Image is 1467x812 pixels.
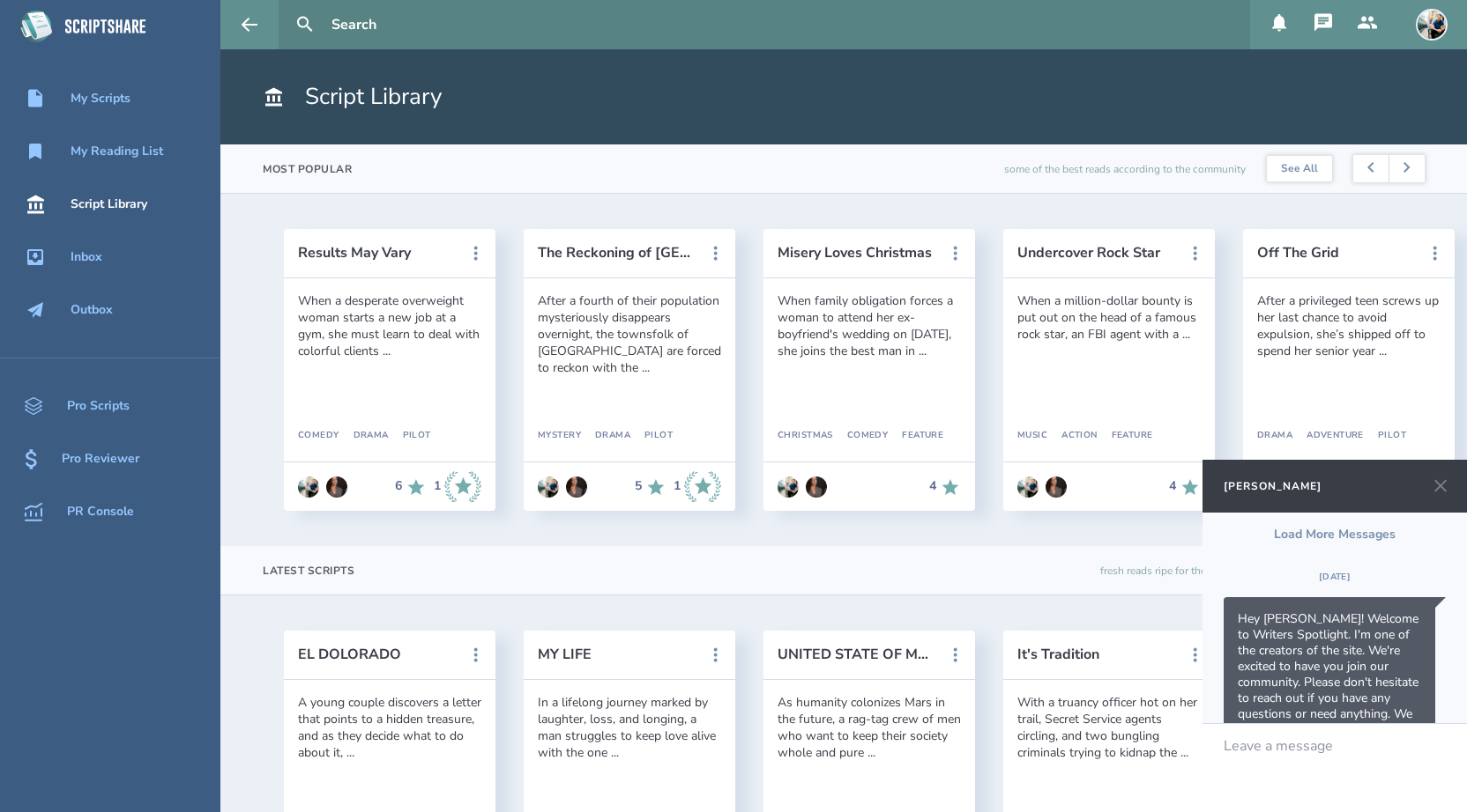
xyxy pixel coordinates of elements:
[71,303,113,317] div: Outbox
[1046,476,1067,498] img: user_1604966854-crop.jpg
[263,162,352,176] div: Most Popular
[263,564,354,578] div: Latest Scripts
[778,431,833,441] div: Christmas
[71,197,147,211] div: Script Library
[389,431,431,441] div: Pilot
[538,245,696,261] button: The Reckoning of [GEOGRAPHIC_DATA]
[888,431,943,441] div: Feature
[833,431,889,441] div: Comedy
[806,476,827,498] img: user_1604966854-crop.jpg
[298,245,457,261] button: Results May Vary
[1017,476,1039,498] img: user_1673573717-crop.jpg
[635,479,642,493] div: 5
[1169,476,1201,498] div: 4 Recommends
[1100,546,1246,594] div: fresh reads ripe for the picking.
[674,471,721,503] div: 1 Industry Recommends
[1224,571,1446,583] div: [DATE]
[1047,431,1098,441] div: Action
[566,476,587,498] img: user_1604966854-crop.jpg
[298,431,339,441] div: Comedy
[929,479,936,493] div: 4
[67,399,130,413] div: Pro Scripts
[1004,144,1246,193] div: some of the best reads according to the community
[1098,431,1153,441] div: Feature
[1257,431,1292,441] div: Drama
[395,479,402,493] div: 6
[778,694,961,761] div: As humanity colonizes Mars in the future, a rag-tag crew of men who want to keep their society wh...
[1257,245,1416,261] button: Off The Grid
[71,92,130,106] div: My Scripts
[1169,479,1176,493] div: 4
[298,476,319,498] img: user_1673573717-crop.jpg
[778,292,961,359] div: When family obligation forces a woman to attend her ex-boyfriend's wedding on [DATE], she joins t...
[1267,156,1332,182] a: See All
[326,476,347,498] img: user_1604966854-crop.jpg
[339,431,389,441] div: Drama
[538,431,581,441] div: Mystery
[538,694,721,761] div: In a lifelong journey marked by laughter, loss, and longing, a man struggles to keep love alive w...
[1017,646,1176,662] button: It's Tradition
[538,476,559,498] img: user_1673573717-crop.jpg
[395,471,427,503] div: 6 Recommends
[581,431,630,441] div: Drama
[71,144,163,159] div: My Reading List
[263,81,442,113] h1: Script Library
[1292,431,1364,441] div: Adventure
[434,479,441,493] div: 1
[538,646,696,662] button: MY LIFE
[1416,9,1448,41] img: user_1673573717-crop.jpg
[630,431,673,441] div: Pilot
[929,476,961,498] div: 4 Recommends
[1260,513,1410,557] button: Load More Messages
[298,694,481,761] div: A young couple discovers a letter that points to a hidden treasure, and as they decide what to do...
[298,646,457,662] button: EL DOLORADO
[62,452,139,466] div: Pro Reviewer
[778,646,936,662] button: UNITED STATE OF MARS
[1257,292,1441,359] div: After a privileged teen screws up her last chance to avoid expulsion, she’s shipped off to spend ...
[71,250,102,264] div: Inbox
[1364,431,1406,441] div: Pilot
[1017,694,1201,761] div: With a truancy officer hot on her trail, Secret Service agents circling, and two bungling crimina...
[635,471,666,503] div: 5 Recommends
[778,476,799,498] img: user_1673573717-crop.jpg
[1017,292,1201,343] div: When a million-dollar bounty is put out on the head of a famous rock star, an FBI agent with a ...
[778,245,936,261] button: Misery Loves Christmas
[298,292,481,359] div: When a desperate overweight woman starts a new job at a gym, she must learn to deal with colorful...
[674,479,681,493] div: 1
[1224,479,1322,493] div: [PERSON_NAME]
[1017,431,1047,441] div: Music
[1224,597,1435,768] div: Message sent on Friday, September 5, 2025 at 12:33:10 PM
[1224,738,1333,754] div: Leave a message
[434,471,481,503] div: 1 Industry Recommends
[1017,245,1176,261] button: Undercover Rock Star
[67,505,134,519] div: PR Console
[538,292,721,376] div: After a fourth of their population mysteriously disappears overnight, the townsfolk of [GEOGRAPHI...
